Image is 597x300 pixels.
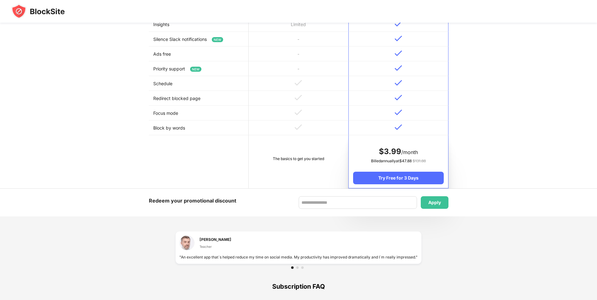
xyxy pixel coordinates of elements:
div: Teacher [200,244,231,249]
div: /month [353,147,443,157]
td: Ads free [149,47,249,61]
div: Try Free for 3 Days [353,172,443,184]
td: Schedule [149,76,249,91]
td: - [249,61,348,76]
td: - [249,47,348,61]
img: v-grey.svg [295,109,302,115]
td: Block by words [149,120,249,135]
span: NEW [190,67,201,72]
td: Redirect blocked page [149,91,249,106]
div: Apply [428,200,441,205]
div: The basics to get you started [253,156,344,162]
img: v-blue.svg [395,124,402,130]
img: testimonial-1.jpg [179,235,194,250]
div: Billed annually at $ 47.88 [353,158,443,164]
td: Limited [249,17,348,32]
td: Silence Slack notifications [149,32,249,47]
td: Insights [149,17,249,32]
img: v-blue.svg [395,21,402,27]
img: v-grey.svg [295,95,302,101]
img: v-blue.svg [395,65,402,71]
img: v-blue.svg [395,80,402,86]
div: [PERSON_NAME] [200,236,231,242]
td: Focus mode [149,106,249,120]
img: v-grey.svg [295,80,302,86]
img: blocksite-icon-black.svg [11,4,65,19]
span: NEW [212,37,223,42]
td: Priority support [149,61,249,76]
img: v-blue.svg [395,36,402,42]
img: v-blue.svg [395,50,402,56]
td: - [249,32,348,47]
span: $ 131.88 [413,158,426,163]
img: v-blue.svg [395,109,402,115]
div: "An excellent app that`s helped reduce my time on social media. My productivity has improved dram... [179,254,418,260]
span: $ 3.99 [379,147,401,156]
img: v-grey.svg [295,124,302,130]
img: v-blue.svg [395,95,402,101]
div: Redeem your promotional discount [149,196,236,205]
